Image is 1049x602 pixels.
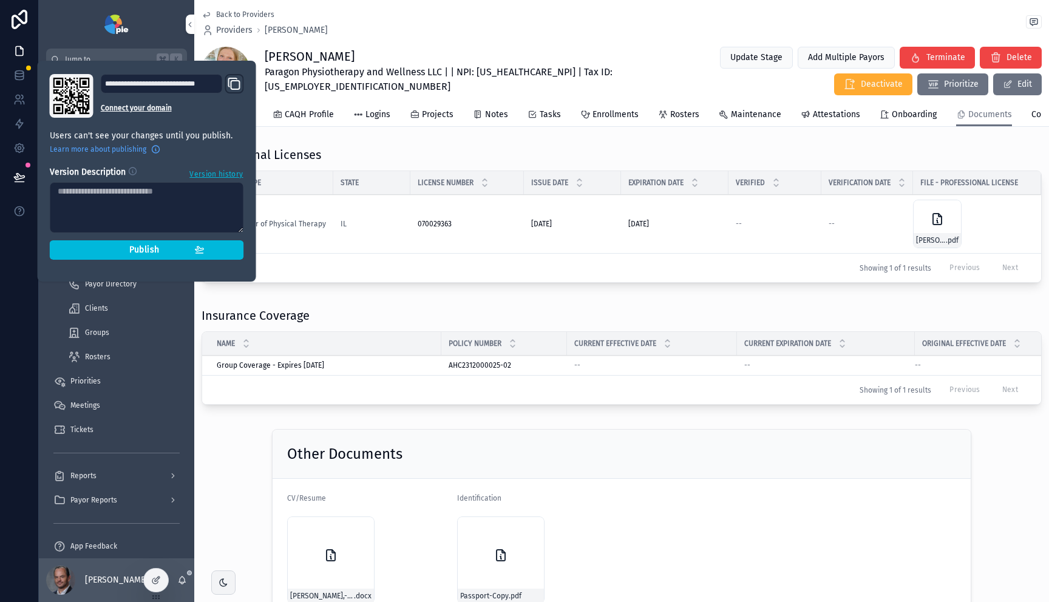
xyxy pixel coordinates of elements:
[418,219,517,229] a: 070029363
[968,109,1012,121] span: Documents
[801,104,860,128] a: Attestations
[85,352,110,362] span: Rosters
[744,360,908,370] a: --
[922,339,1006,348] span: Original Effective Date
[531,219,614,229] a: [DATE]
[50,144,146,154] span: Learn more about publishing
[744,360,750,370] span: --
[216,10,274,19] span: Back to Providers
[719,104,781,128] a: Maintenance
[410,104,453,128] a: Projects
[892,109,937,121] span: Onboarding
[61,297,187,319] a: Clients
[449,339,501,348] span: Policy Number
[829,219,835,229] span: --
[944,78,979,90] span: Prioritize
[101,103,244,113] a: Connect your domain
[39,70,194,558] div: scrollable content
[731,109,781,121] span: Maintenance
[860,385,931,395] span: Showing 1 of 1 results
[915,360,1036,370] a: --
[736,178,765,188] span: Verified
[273,104,334,128] a: CAQH Profile
[46,465,187,487] a: Reports
[61,273,187,295] a: Payor Directory
[70,471,97,481] span: Reports
[528,104,561,128] a: Tasks
[265,48,649,65] h1: [PERSON_NAME]
[736,219,742,229] span: --
[217,219,326,229] a: DPT - Doctor of Physical Therapy
[285,109,334,121] span: CAQH Profile
[217,360,324,370] span: Group Coverage - Expires [DATE]
[628,219,649,229] span: [DATE]
[70,425,93,435] span: Tickets
[834,73,912,95] button: Deactivate
[265,65,649,94] span: Paragon Physiotherapy and Wellness LLC | | NPI: [US_HEALTHCARE_NPI] | Tax ID: [US_EMPLOYER_IDENTI...
[46,535,187,557] a: App Feedback
[50,144,161,154] a: Learn more about publishing
[736,219,814,229] a: --
[341,219,347,229] a: IL
[61,346,187,368] a: Rosters
[365,109,390,121] span: Logins
[50,240,244,260] button: Publish
[658,104,699,128] a: Rosters
[70,401,100,410] span: Meetings
[265,24,328,36] span: [PERSON_NAME]
[916,235,946,245] span: [PERSON_NAME]-PT-License-Expires-09-2026
[129,245,159,255] span: Publish
[341,219,403,229] a: IL
[418,219,452,229] span: 070029363
[670,109,699,121] span: Rosters
[829,219,906,229] a: --
[449,360,511,370] span: AHC2312000025-02
[920,178,1018,188] span: File - Professional License
[880,104,937,128] a: Onboarding
[946,235,959,245] span: .pdf
[202,24,253,36] a: Providers
[628,219,721,229] a: [DATE]
[829,178,891,188] span: Verification Date
[540,109,561,121] span: Tasks
[216,24,253,36] span: Providers
[509,591,521,601] span: .pdf
[915,360,921,370] span: --
[457,494,501,502] span: Identification
[798,47,895,69] button: Add Multiple Payors
[531,219,552,229] span: [DATE]
[980,47,1042,69] button: Delete
[85,328,109,337] span: Groups
[50,166,126,180] h2: Version Description
[171,55,181,64] span: K
[61,322,187,343] a: Groups
[353,104,390,128] a: Logins
[202,146,321,163] h1: Professional Licenses
[202,10,274,19] a: Back to Providers
[993,73,1042,95] button: Edit
[744,339,831,348] span: Current Expiration Date
[46,419,187,441] a: Tickets
[217,339,235,348] span: Name
[574,339,656,348] span: Current Effective Date
[46,370,187,392] a: Priorities
[956,104,1012,127] a: Documents
[813,109,860,121] span: Attestations
[592,109,639,121] span: Enrollments
[730,52,783,64] span: Update Stage
[217,360,434,370] a: Group Coverage - Expires [DATE]
[473,104,508,128] a: Notes
[1007,52,1032,64] span: Delete
[808,52,884,64] span: Add Multiple Payors
[485,109,508,121] span: Notes
[70,541,117,551] span: App Feedback
[913,200,1027,248] a: [PERSON_NAME]-PT-License-Expires-09-2026.pdf
[287,494,326,502] span: CV/Resume
[418,178,474,188] span: License Number
[189,166,243,180] button: Version history
[46,49,187,70] button: Jump to...K
[574,360,730,370] a: --
[574,360,580,370] span: --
